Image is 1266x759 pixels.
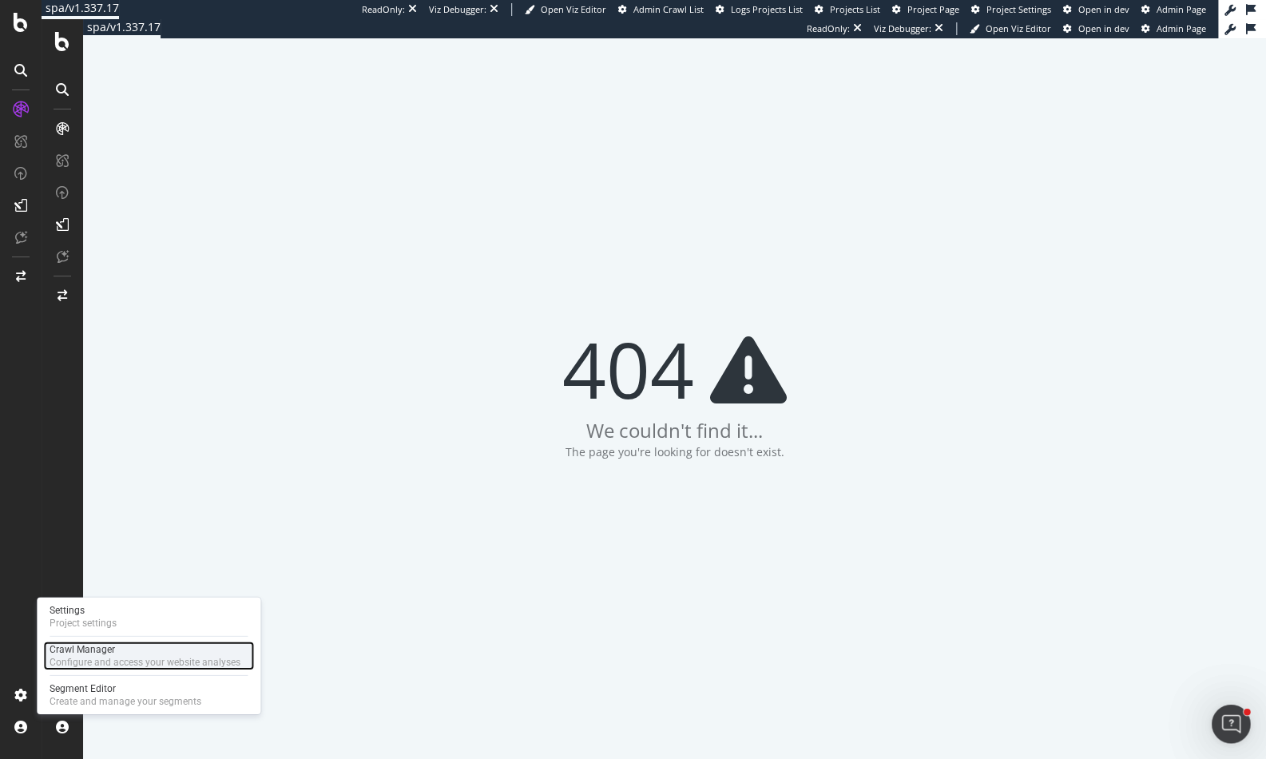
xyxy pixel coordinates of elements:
span: Project Page [907,3,959,15]
div: Segment Editor [50,682,201,695]
a: Open Viz Editor [525,3,606,16]
span: Projects List [830,3,880,15]
span: Admin Page [1157,3,1206,15]
div: ReadOnly: [765,3,808,16]
span: Admin Page [1115,3,1165,15]
a: Projects List [815,3,880,16]
div: Project settings [50,617,117,630]
a: SettingsProject settings [43,602,254,631]
div: Viz Debugger: [429,3,486,16]
span: Open Viz Editor [541,3,606,15]
a: Crawl ManagerConfigure and access your website analyses [43,642,254,670]
div: Viz Debugger: [832,3,890,16]
a: Logs Projects List [716,3,803,16]
a: Admin Page [1141,3,1206,16]
div: Crawl Manager [50,643,240,656]
a: Open in dev [1022,3,1088,16]
div: Configure and access your website analyses [50,656,240,669]
iframe: Intercom live chat [1212,705,1250,743]
span: Open in dev [1078,3,1129,15]
a: Project Page [892,3,959,16]
a: Segment EditorCreate and manage your segments [43,681,254,709]
a: Project Settings [971,3,1051,16]
a: Open in dev [1063,3,1129,16]
div: ReadOnly: [362,3,405,16]
div: Settings [50,604,117,617]
a: Admin Crawl List [618,3,704,16]
span: Open in dev [1037,3,1088,15]
span: Admin Crawl List [633,3,704,15]
span: Open Viz Editor [944,3,1010,15]
div: 404 [521,310,745,390]
iframe: Intercom live chat [1170,685,1208,724]
div: We couldn't find it... [545,398,721,425]
span: Project Settings [986,3,1051,15]
a: Admin Page [1100,3,1165,16]
div: Create and manage your segments [50,695,201,708]
span: Logs Projects List [731,3,803,15]
div: The page you're looking for doesn't exist. [524,425,743,441]
a: Open Viz Editor [928,3,1010,16]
